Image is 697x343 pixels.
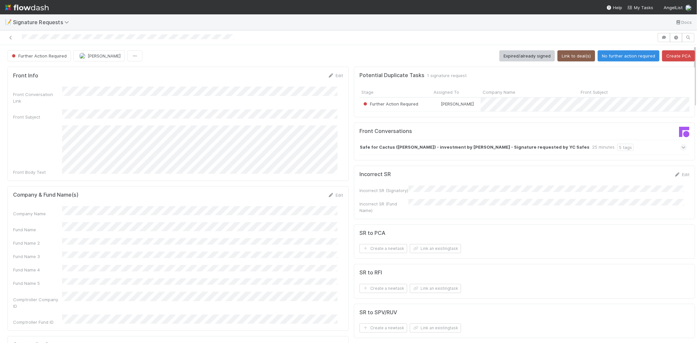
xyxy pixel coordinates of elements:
a: My Tasks [627,4,653,11]
h5: Company & Fund Name(s) [13,192,78,198]
h5: Front Conversations [359,128,520,135]
span: Company Name [483,89,515,95]
h5: Front Info [13,73,38,79]
button: Create a newtask [359,244,407,253]
div: [PERSON_NAME] [434,101,474,107]
button: Create a newtask [359,323,407,333]
button: Expired/already signed [499,50,555,61]
div: Incorrect SR (Signatory) [359,187,408,194]
button: Link to deal(s) [557,50,595,61]
div: Fund Name 2 [13,240,62,246]
div: Incorrect SR (Fund Name) [359,201,408,214]
img: logo-inverted-e16ddd16eac7371096b0.svg [5,2,49,13]
div: Fund Name 4 [13,267,62,273]
div: Front Conversation Link [13,91,62,104]
span: Front Subject [581,89,608,95]
span: AngelList [664,5,683,10]
button: Create a newtask [359,284,407,293]
strong: Safe for Cactus ([PERSON_NAME]) - investment by [PERSON_NAME] - Signature requested by YC Safes [360,144,589,151]
div: 25 minutes [592,144,615,151]
span: 1 signature request [427,72,467,79]
div: Company Name [13,210,62,217]
div: Fund Name [13,226,62,233]
span: Stage [361,89,373,95]
button: [PERSON_NAME] [74,50,125,61]
button: Create PCA [662,50,695,61]
h5: SR to RFI [359,269,382,276]
img: avatar_1a1d5361-16dd-4910-a949-020dcd9f55a3.png [79,53,86,59]
button: Link an existingtask [410,284,461,293]
img: front-logo-b4b721b83371efbadf0a.svg [679,127,689,137]
div: Fund Name 5 [13,280,62,286]
a: Docs [675,18,692,26]
a: Edit [328,73,343,78]
button: No further action required [598,50,659,61]
div: Comptroller Company ID [13,296,62,309]
a: Edit [674,172,689,177]
span: Assigned To [434,89,459,95]
button: Link an existingtask [410,323,461,333]
h5: Potential Duplicate Tasks [359,72,424,79]
span: [PERSON_NAME] [88,53,121,58]
button: Further Action Required [8,50,71,61]
span: My Tasks [627,5,653,10]
div: Front Subject [13,114,62,120]
button: Link an existingtask [410,244,461,253]
div: Front Body Text [13,169,62,175]
img: avatar_1a1d5361-16dd-4910-a949-020dcd9f55a3.png [435,101,440,106]
h5: SR to PCA [359,230,385,237]
span: 📝 [5,19,12,25]
a: Edit [328,192,343,198]
div: Fund Name 3 [13,253,62,260]
span: Further Action Required [362,101,418,106]
span: Further Action Required [10,53,67,58]
h5: SR to SPV/RUV [359,309,397,316]
span: [PERSON_NAME] [441,101,474,106]
div: Help [606,4,622,11]
div: 5 tags [617,144,634,151]
h5: Incorrect SR [359,171,391,178]
div: Comptroller Fund ID [13,319,62,325]
img: avatar_1a1d5361-16dd-4910-a949-020dcd9f55a3.png [685,5,692,11]
span: Signature Requests [13,19,72,25]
